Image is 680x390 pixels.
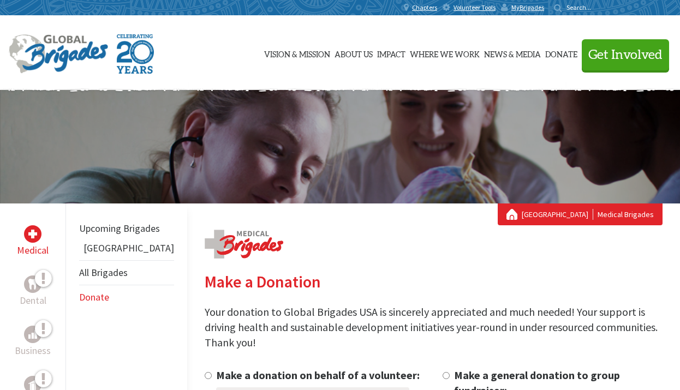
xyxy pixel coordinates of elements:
a: Upcoming Brigades [79,222,160,235]
span: Volunteer Tools [454,3,496,12]
a: About Us [335,26,373,80]
a: News & Media [484,26,541,80]
span: MyBrigades [511,3,544,12]
span: Get Involved [588,49,663,62]
li: All Brigades [79,260,174,285]
li: Upcoming Brigades [79,217,174,241]
p: Medical [17,243,49,258]
a: Where We Work [410,26,480,80]
li: Ghana [79,241,174,260]
h2: Make a Donation [205,272,663,291]
a: MedicalMedical [17,225,49,258]
a: Vision & Mission [264,26,330,80]
a: [GEOGRAPHIC_DATA] [83,242,174,254]
a: DentalDental [20,275,46,308]
div: Dental [24,275,41,293]
label: Make a donation on behalf of a volunteer: [216,368,420,382]
p: Dental [20,293,46,308]
img: Global Brigades Celebrating 20 Years [117,34,154,74]
img: Medical [28,230,37,238]
input: Search... [566,3,598,11]
img: Global Brigades Logo [9,34,108,74]
img: Dental [28,279,37,289]
div: Business [24,326,41,343]
li: Donate [79,285,174,309]
p: Business [15,343,51,358]
a: BusinessBusiness [15,326,51,358]
img: Public Health [28,379,37,390]
a: Donate [79,291,109,303]
a: Donate [545,26,577,80]
span: Chapters [412,3,437,12]
p: Your donation to Global Brigades USA is sincerely appreciated and much needed! Your support is dr... [205,304,663,350]
a: Impact [377,26,405,80]
a: [GEOGRAPHIC_DATA] [522,209,593,220]
img: logo-medical.png [205,230,283,259]
div: Medical Brigades [506,209,654,220]
img: Business [28,330,37,339]
div: Medical [24,225,41,243]
button: Get Involved [582,39,669,70]
a: All Brigades [79,266,128,279]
